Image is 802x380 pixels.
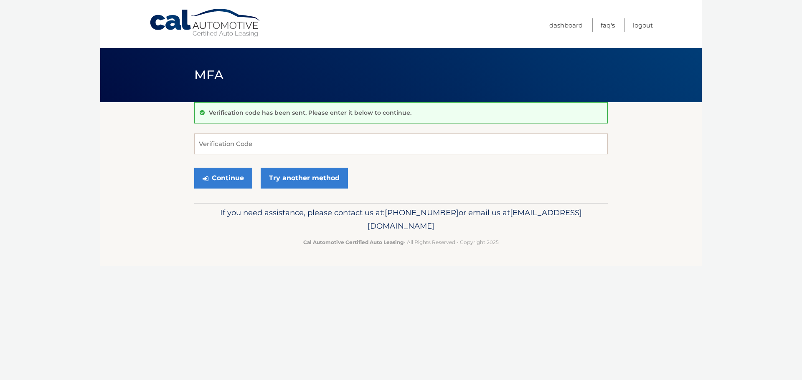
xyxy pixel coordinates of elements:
span: [EMAIL_ADDRESS][DOMAIN_NAME] [368,208,582,231]
a: Cal Automotive [149,8,262,38]
a: Dashboard [549,18,583,32]
strong: Cal Automotive Certified Auto Leasing [303,239,404,245]
p: Verification code has been sent. Please enter it below to continue. [209,109,411,116]
input: Verification Code [194,133,608,154]
span: [PHONE_NUMBER] [385,208,459,217]
span: MFA [194,67,223,83]
a: FAQ's [601,18,615,32]
a: Try another method [261,168,348,189]
p: If you need assistance, please contact us at: or email us at [200,206,602,233]
a: Logout [633,18,653,32]
p: - All Rights Reserved - Copyright 2025 [200,238,602,247]
button: Continue [194,168,252,189]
